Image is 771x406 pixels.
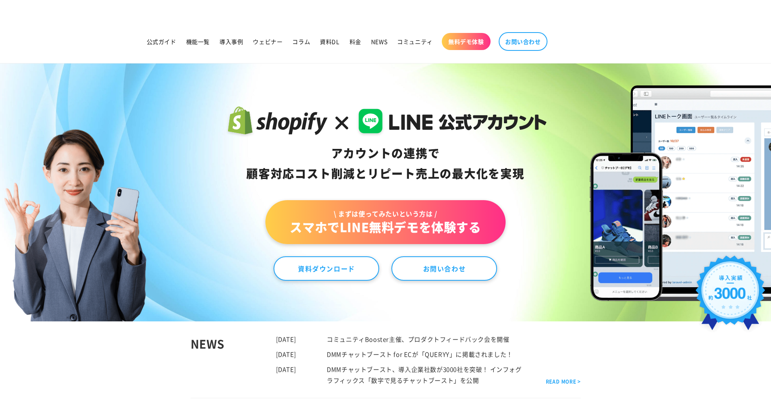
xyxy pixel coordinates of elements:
[448,38,484,45] span: 無料デモ体験
[327,335,509,343] a: コミュニティBooster主催、プロダクトフィードバック会を開催
[147,38,176,45] span: 公式ガイド
[276,350,297,358] time: [DATE]
[397,38,433,45] span: コミュニティ
[276,335,297,343] time: [DATE]
[276,365,297,373] time: [DATE]
[327,350,513,358] a: DMMチャットブースト for ECが「QUERYY」に掲載されました！
[546,377,581,386] a: READ MORE >
[219,38,243,45] span: 導入事例
[345,33,366,50] a: 料金
[350,38,361,45] span: 料金
[392,33,438,50] a: コミュニティ
[265,200,505,244] a: \ まずは使ってみたいという方は /スマホでLINE無料デモを体験する
[287,33,315,50] a: コラム
[320,38,339,45] span: 資料DL
[499,32,547,51] a: お問い合わせ
[292,38,310,45] span: コラム
[327,365,521,384] a: DMMチャットブースト、導入企業社数が3000社を突破！ インフォグラフィックス「数字で見るチャットブースト」を公開
[191,334,276,386] div: NEWS
[248,33,287,50] a: ウェビナー
[224,143,547,184] div: アカウントの連携で 顧客対応コスト削減と リピート売上の 最大化を実現
[215,33,248,50] a: 導入事例
[442,33,491,50] a: 無料デモ体験
[253,38,282,45] span: ウェビナー
[181,33,215,50] a: 機能一覧
[186,38,210,45] span: 機能一覧
[142,33,181,50] a: 公式ガイド
[315,33,344,50] a: 資料DL
[371,38,387,45] span: NEWS
[505,38,541,45] span: お問い合わせ
[692,252,769,340] img: 導入実績約3000社
[290,209,481,218] span: \ まずは使ってみたいという方は /
[391,256,497,281] a: お問い合わせ
[274,256,379,281] a: 資料ダウンロード
[366,33,392,50] a: NEWS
